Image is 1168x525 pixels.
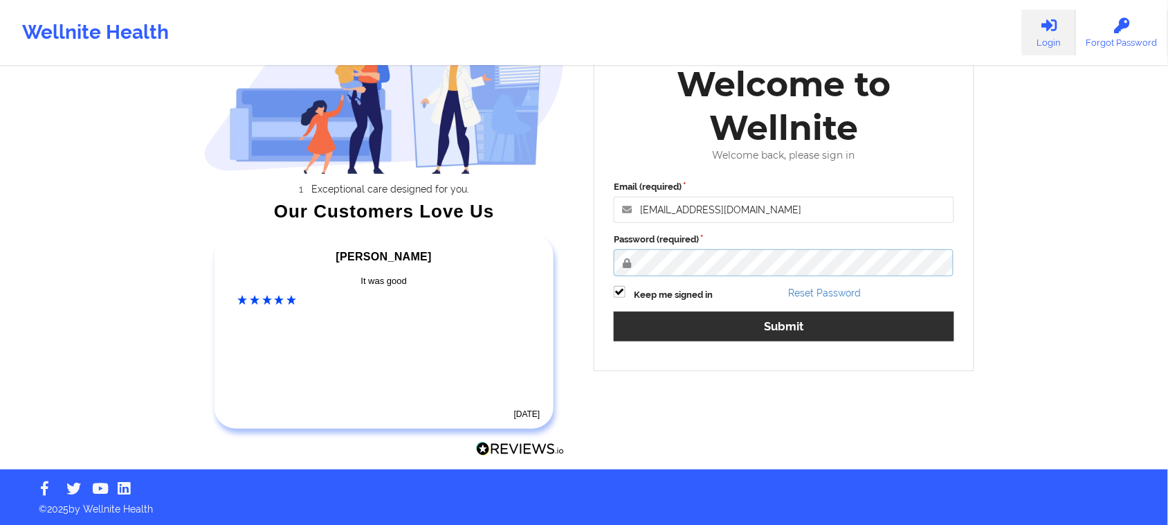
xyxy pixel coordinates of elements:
[476,442,565,456] img: Reviews.io Logo
[29,492,1139,516] p: © 2025 by Wellnite Health
[476,442,565,460] a: Reviews.io Logo
[614,233,954,247] label: Password (required)
[789,287,861,299] a: Reset Password
[336,251,432,262] span: [PERSON_NAME]
[216,184,565,195] li: Exceptional care designed for you.
[204,204,565,218] div: Our Customers Love Us
[514,409,540,419] time: [DATE]
[604,62,964,150] div: Welcome to Wellnite
[237,274,531,288] div: It was good
[1076,10,1168,55] a: Forgot Password
[614,180,954,194] label: Email (required)
[604,150,964,161] div: Welcome back, please sign in
[614,312,954,341] button: Submit
[1022,10,1076,55] a: Login
[614,197,954,223] input: Email address
[634,288,713,302] label: Keep me signed in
